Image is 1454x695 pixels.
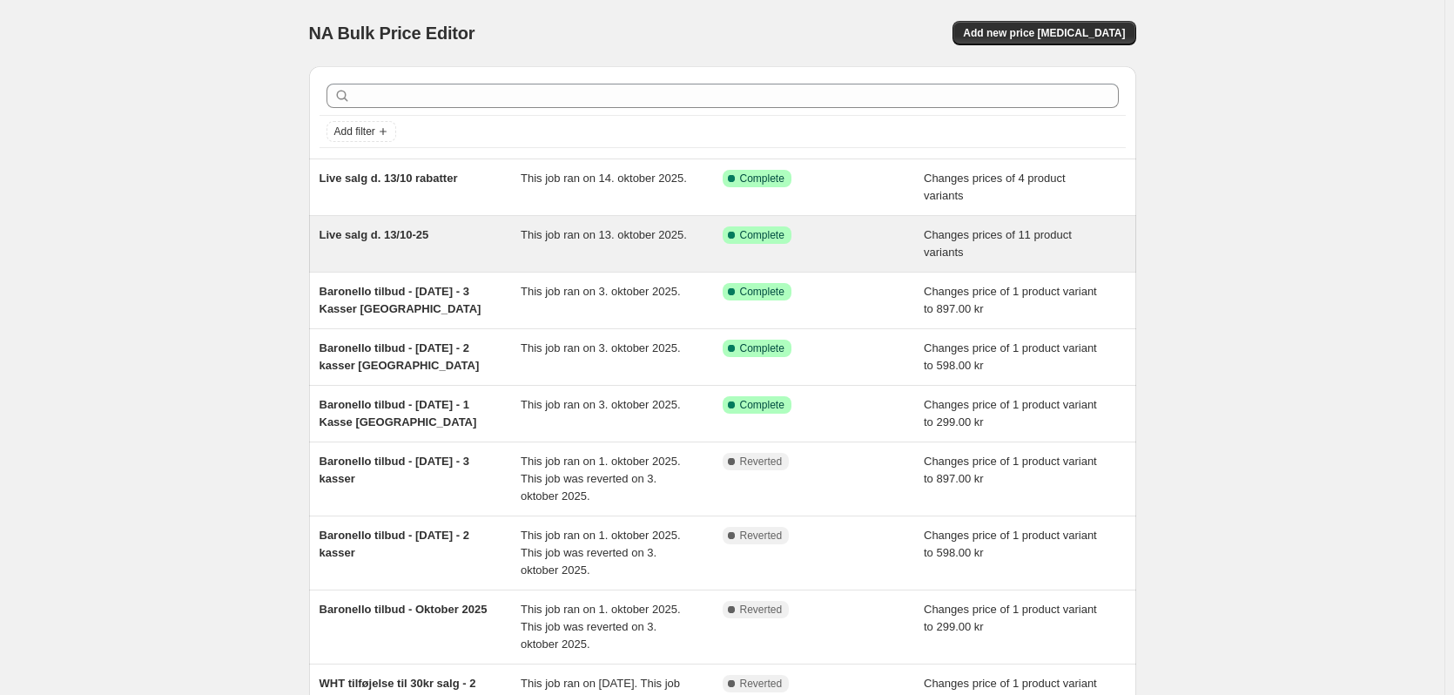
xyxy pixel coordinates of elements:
[320,529,469,559] span: Baronello tilbud - [DATE] - 2 kasser
[924,172,1066,202] span: Changes prices of 4 product variants
[309,24,475,43] span: NA Bulk Price Editor
[320,228,429,241] span: Live salg d. 13/10-25
[740,172,784,186] span: Complete
[320,455,469,485] span: Baronello tilbud - [DATE] - 3 kasser
[521,603,681,651] span: This job ran on 1. oktober 2025. This job was reverted on 3. oktober 2025.
[740,677,783,691] span: Reverted
[740,455,783,469] span: Reverted
[521,285,681,298] span: This job ran on 3. oktober 2025.
[320,603,488,616] span: Baronello tilbud - Oktober 2025
[740,398,784,412] span: Complete
[924,603,1097,633] span: Changes price of 1 product variant to 299.00 kr
[320,398,477,428] span: Baronello tilbud - [DATE] - 1 Kasse [GEOGRAPHIC_DATA]
[521,341,681,354] span: This job ran on 3. oktober 2025.
[521,398,681,411] span: This job ran on 3. oktober 2025.
[740,529,783,543] span: Reverted
[320,341,480,372] span: Baronello tilbud - [DATE] - 2 kasser [GEOGRAPHIC_DATA]
[521,228,687,241] span: This job ran on 13. oktober 2025.
[521,455,681,503] span: This job ran on 1. oktober 2025. This job was reverted on 3. oktober 2025.
[924,341,1097,372] span: Changes price of 1 product variant to 598.00 kr
[924,228,1072,259] span: Changes prices of 11 product variants
[963,26,1125,40] span: Add new price [MEDICAL_DATA]
[521,529,681,577] span: This job ran on 1. oktober 2025. This job was reverted on 3. oktober 2025.
[326,121,396,142] button: Add filter
[320,172,458,185] span: Live salg d. 13/10 rabatter
[740,285,784,299] span: Complete
[953,21,1135,45] button: Add new price [MEDICAL_DATA]
[924,529,1097,559] span: Changes price of 1 product variant to 598.00 kr
[924,398,1097,428] span: Changes price of 1 product variant to 299.00 kr
[740,603,783,617] span: Reverted
[740,341,784,355] span: Complete
[521,172,687,185] span: This job ran on 14. oktober 2025.
[740,228,784,242] span: Complete
[924,455,1097,485] span: Changes price of 1 product variant to 897.00 kr
[924,285,1097,315] span: Changes price of 1 product variant to 897.00 kr
[334,125,375,138] span: Add filter
[320,285,481,315] span: Baronello tilbud - [DATE] - 3 Kasser [GEOGRAPHIC_DATA]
